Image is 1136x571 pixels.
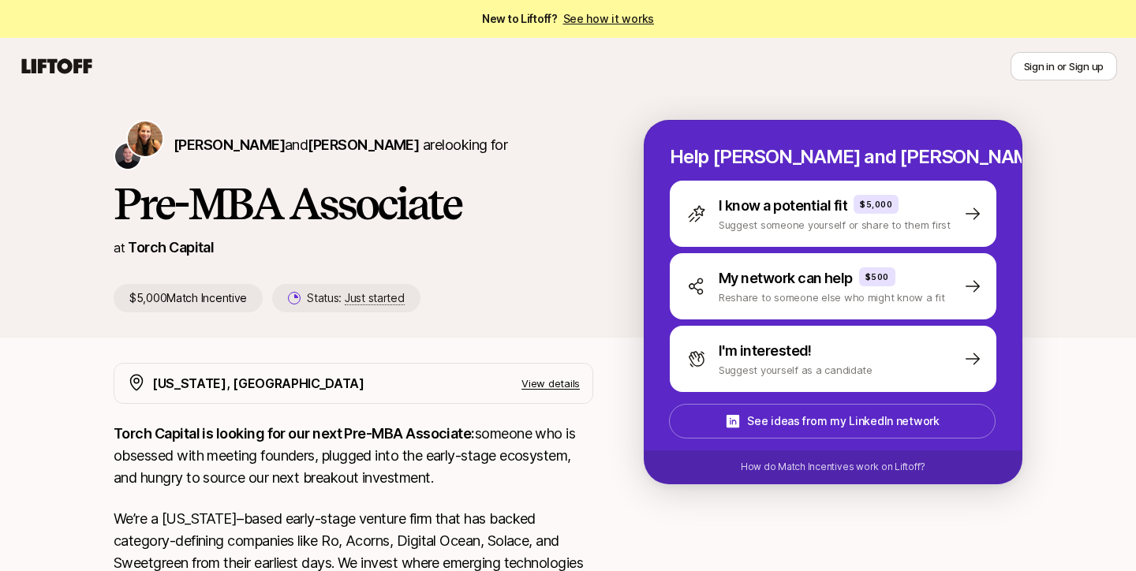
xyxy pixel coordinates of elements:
[563,12,655,25] a: See how it works
[1011,52,1117,80] button: Sign in or Sign up
[747,412,939,431] p: See ideas from my LinkedIn network
[719,195,847,217] p: I know a potential fit
[128,121,163,156] img: Katie Reiner
[114,423,593,489] p: someone who is obsessed with meeting founders, plugged into the early-stage ecosystem, and hungry...
[308,136,419,153] span: [PERSON_NAME]
[670,146,996,168] p: Help [PERSON_NAME] and [PERSON_NAME] hire
[128,239,214,256] a: Torch Capital
[719,217,951,233] p: Suggest someone yourself or share to them first
[719,362,873,378] p: Suggest yourself as a candidate
[860,198,892,211] p: $5,000
[285,136,419,153] span: and
[114,284,263,312] p: $5,000 Match Incentive
[521,375,580,391] p: View details
[345,291,405,305] span: Just started
[741,460,925,474] p: How do Match Incentives work on Liftoff?
[865,271,889,283] p: $500
[174,134,507,156] p: are looking for
[114,180,593,227] h1: Pre-MBA Associate
[307,289,404,308] p: Status:
[719,267,853,289] p: My network can help
[482,9,654,28] span: New to Liftoff?
[114,425,475,442] strong: Torch Capital is looking for our next Pre-MBA Associate:
[719,340,812,362] p: I'm interested!
[152,373,364,394] p: [US_STATE], [GEOGRAPHIC_DATA]
[174,136,285,153] span: [PERSON_NAME]
[114,237,125,258] p: at
[115,144,140,169] img: Christopher Harper
[719,289,945,305] p: Reshare to someone else who might know a fit
[669,404,996,439] button: See ideas from my LinkedIn network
